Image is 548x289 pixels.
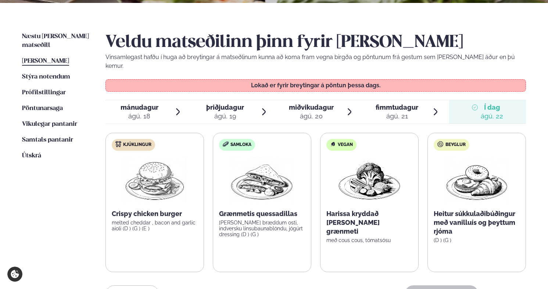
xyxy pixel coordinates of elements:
[22,151,41,160] a: Útskrá
[112,220,198,231] p: melted cheddar , bacon and garlic aioli (D ) (G ) (E )
[22,32,91,50] a: Næstu [PERSON_NAME] matseðill
[337,157,402,204] img: Vegan.png
[376,112,418,121] div: ágú. 21
[376,103,418,111] span: fimmtudagur
[434,237,520,243] p: (D ) (G )
[22,153,41,159] span: Útskrá
[326,209,412,236] p: Harissa kryddað [PERSON_NAME] grænmeti
[105,32,526,53] h2: Veldu matseðilinn þinn fyrir [PERSON_NAME]
[22,73,70,81] a: Stýra notendum
[22,105,63,111] span: Pöntunarsaga
[338,142,353,148] span: Vegan
[330,141,336,147] img: Vegan.svg
[7,267,22,282] a: Cookie settings
[289,112,334,121] div: ágú. 20
[219,220,305,237] p: [PERSON_NAME] bræddum osti, indversku linsubaunablöndu, jógúrt dressing (D ) (G )
[115,141,121,147] img: chicken.svg
[22,33,89,48] span: Næstu [PERSON_NAME] matseðill
[22,58,69,64] span: [PERSON_NAME]
[289,103,334,111] span: miðvikudagur
[445,142,466,148] span: Beyglur
[481,112,503,121] div: ágú. 22
[223,142,229,147] img: sandwich-new-16px.svg
[444,157,509,204] img: Croissant.png
[22,57,69,66] a: [PERSON_NAME]
[22,89,66,96] span: Prófílstillingar
[230,142,251,148] span: Samloka
[206,112,244,121] div: ágú. 19
[230,157,294,204] img: Quesadilla.png
[437,141,444,147] img: bagle-new-16px.svg
[434,209,520,236] p: Heitur súkkulaðibúðingur með vanilluís og þeyttum rjóma
[122,157,187,204] img: Hamburger.png
[123,142,151,148] span: Kjúklingur
[112,209,198,218] p: Crispy chicken burger
[22,104,63,113] a: Pöntunarsaga
[22,137,73,143] span: Samtals pantanir
[105,53,526,70] p: Vinsamlegast hafðu í huga að breytingar á matseðlinum kunna að koma fram vegna birgða og pöntunum...
[121,112,158,121] div: ágú. 18
[22,120,77,129] a: Vikulegar pantanir
[22,136,73,144] a: Samtals pantanir
[22,74,70,80] span: Stýra notendum
[219,209,305,218] p: Grænmetis quessadillas
[206,103,244,111] span: þriðjudagur
[326,237,412,243] p: með cous cous, tómatsósu
[481,103,503,112] span: Í dag
[113,83,519,88] p: Lokað er fyrir breytingar á pöntun þessa dags.
[22,121,77,127] span: Vikulegar pantanir
[22,88,66,97] a: Prófílstillingar
[121,103,158,111] span: mánudagur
